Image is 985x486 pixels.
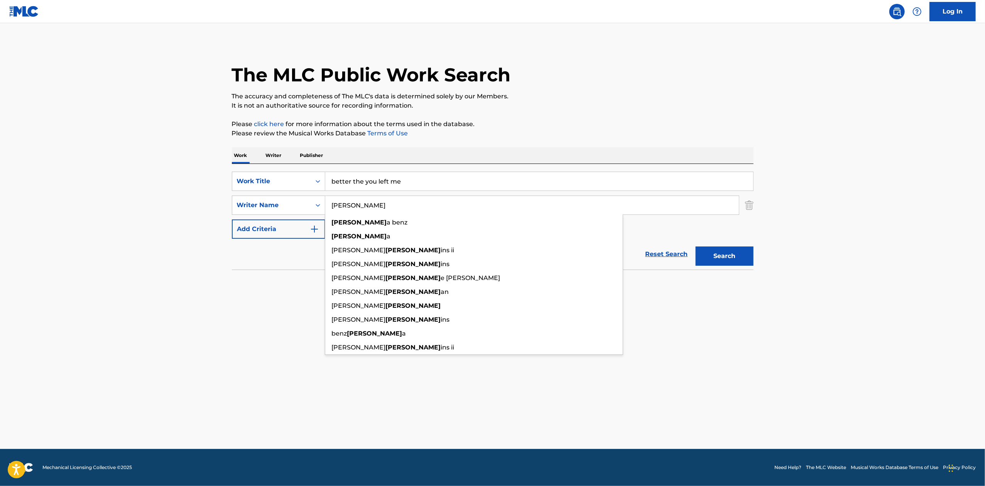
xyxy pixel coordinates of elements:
[909,4,925,19] div: Help
[441,274,500,282] span: e [PERSON_NAME]
[387,233,391,240] span: a
[332,302,386,309] span: [PERSON_NAME]
[237,177,306,186] div: Work Title
[402,330,406,337] span: a
[232,101,754,110] p: It is not an authoritative source for recording information.
[441,288,449,295] span: an
[949,457,953,480] div: Slepen
[912,7,922,16] img: help
[298,147,326,164] p: Publisher
[332,233,387,240] strong: [PERSON_NAME]
[9,463,33,472] img: logo
[9,6,39,17] img: MLC Logo
[946,449,985,486] iframe: Chat Widget
[774,464,801,471] a: Need Help?
[42,464,132,471] span: Mechanical Licensing Collective © 2025
[347,330,402,337] strong: [PERSON_NAME]
[332,316,386,323] span: [PERSON_NAME]
[386,344,441,351] strong: [PERSON_NAME]
[386,260,441,268] strong: [PERSON_NAME]
[889,4,905,19] a: Public Search
[310,224,319,234] img: 9d2ae6d4665cec9f34b9.svg
[332,260,386,268] span: [PERSON_NAME]
[929,2,976,21] a: Log In
[386,274,441,282] strong: [PERSON_NAME]
[806,464,846,471] a: The MLC Website
[642,246,692,263] a: Reset Search
[696,246,754,266] button: Search
[232,219,325,239] button: Add Criteria
[332,219,387,226] strong: [PERSON_NAME]
[946,449,985,486] div: Chatwidget
[264,147,284,164] p: Writer
[232,63,511,86] h1: The MLC Public Work Search
[232,147,250,164] p: Work
[232,120,754,129] p: Please for more information about the terms used in the database.
[386,302,441,309] strong: [PERSON_NAME]
[386,316,441,323] strong: [PERSON_NAME]
[386,288,441,295] strong: [PERSON_NAME]
[332,274,386,282] span: [PERSON_NAME]
[254,120,284,128] a: click here
[943,464,976,471] a: Privacy Policy
[441,344,454,351] span: ins ii
[441,260,450,268] span: ins
[332,246,386,254] span: [PERSON_NAME]
[332,330,347,337] span: benz
[386,246,441,254] strong: [PERSON_NAME]
[232,129,754,138] p: Please review the Musical Works Database
[892,7,902,16] img: search
[387,219,408,226] span: a benz
[745,196,754,215] img: Delete Criterion
[232,92,754,101] p: The accuracy and completeness of The MLC's data is determined solely by our Members.
[237,201,306,210] div: Writer Name
[332,344,386,351] span: [PERSON_NAME]
[232,172,754,270] form: Search Form
[332,288,386,295] span: [PERSON_NAME]
[441,246,454,254] span: ins ii
[441,316,450,323] span: ins
[366,130,408,137] a: Terms of Use
[851,464,938,471] a: Musical Works Database Terms of Use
